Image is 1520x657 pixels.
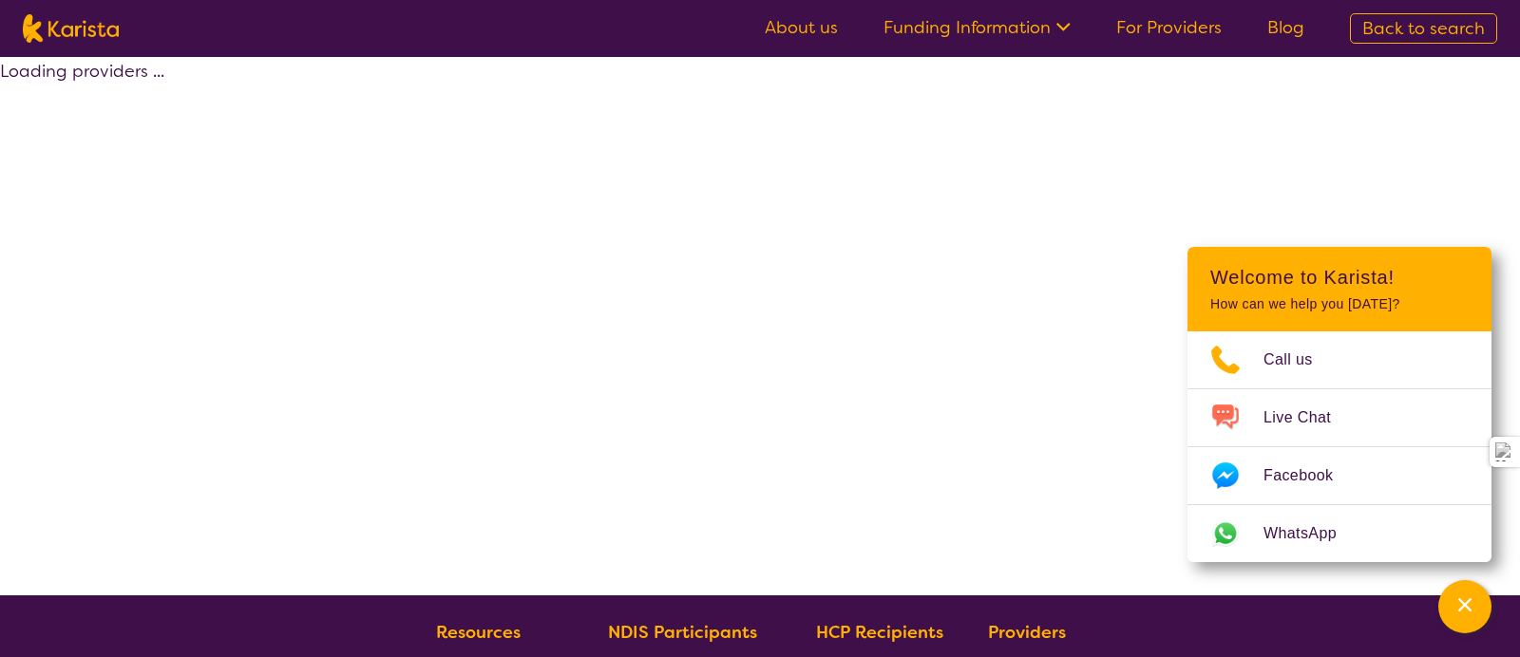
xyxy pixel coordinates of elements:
[988,621,1066,644] b: Providers
[1210,296,1469,312] p: How can we help you [DATE]?
[883,16,1071,39] a: Funding Information
[1263,346,1336,374] span: Call us
[1263,461,1356,490] span: Facebook
[1362,17,1485,40] span: Back to search
[1438,580,1491,633] button: Channel Menu
[1210,266,1469,289] h2: Welcome to Karista!
[816,621,943,644] b: HCP Recipients
[1187,505,1491,562] a: Web link opens in a new tab.
[1350,13,1497,44] a: Back to search
[608,621,757,644] b: NDIS Participants
[1187,331,1491,562] ul: Choose channel
[1263,519,1359,548] span: WhatsApp
[1187,247,1491,562] div: Channel Menu
[1116,16,1222,39] a: For Providers
[765,16,838,39] a: About us
[436,621,521,644] b: Resources
[1263,404,1354,432] span: Live Chat
[23,14,119,43] img: Karista logo
[1267,16,1304,39] a: Blog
